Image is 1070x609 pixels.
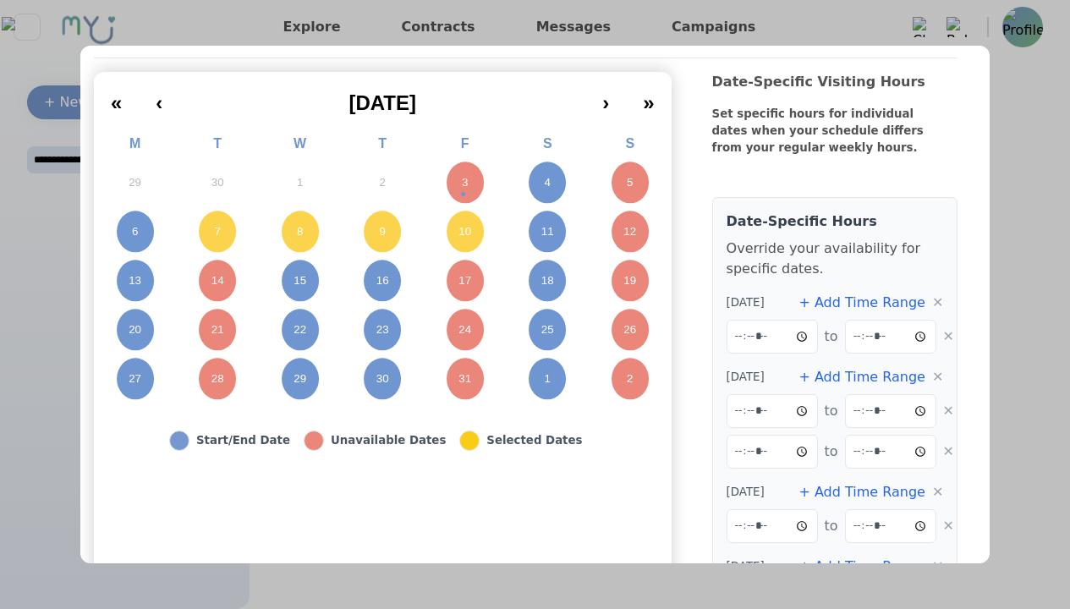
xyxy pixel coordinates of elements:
[462,175,468,190] abbr: October 3, 2025
[932,367,943,387] button: ✕
[627,175,633,190] abbr: October 5, 2025
[176,207,259,256] button: October 7, 2025
[129,322,141,337] abbr: October 20, 2025
[825,516,838,536] span: to
[458,273,471,288] abbr: October 17, 2025
[341,207,424,256] button: October 9, 2025
[214,224,220,239] abbr: October 7, 2025
[798,557,925,577] button: + Add Time Range
[825,326,838,347] span: to
[176,256,259,305] button: October 14, 2025
[727,239,944,279] p: Override your availability for specific dates.
[259,305,342,354] button: October 22, 2025
[94,354,177,403] button: October 27, 2025
[541,322,554,337] abbr: October 25, 2025
[543,136,552,151] abbr: Saturday
[626,79,671,116] button: »
[259,207,342,256] button: October 8, 2025
[341,256,424,305] button: October 16, 2025
[341,158,424,207] button: October 2, 2025
[211,273,224,288] abbr: October 14, 2025
[376,371,389,387] abbr: October 30, 2025
[211,175,224,190] abbr: September 30, 2025
[712,106,934,177] div: Set specific hours for individual dates when your schedule differs from your regular weekly hours.
[458,371,471,387] abbr: October 31, 2025
[585,79,626,116] button: ›
[943,516,954,536] button: ✕
[211,322,224,337] abbr: October 21, 2025
[331,432,446,449] div: Unavailable Dates
[176,354,259,403] button: October 28, 2025
[129,371,141,387] abbr: October 27, 2025
[932,293,943,313] button: ✕
[129,273,141,288] abbr: October 13, 2025
[424,256,507,305] button: October 17, 2025
[378,136,387,151] abbr: Thursday
[541,224,554,239] abbr: October 11, 2025
[376,273,389,288] abbr: October 16, 2025
[589,158,672,207] button: October 5, 2025
[94,207,177,256] button: October 6, 2025
[712,72,958,106] div: Date-Specific Visiting Hours
[623,273,636,288] abbr: October 19, 2025
[294,322,306,337] abbr: October 22, 2025
[297,175,303,190] abbr: October 1, 2025
[943,442,954,462] button: ✕
[259,354,342,403] button: October 29, 2025
[213,136,222,151] abbr: Tuesday
[623,322,636,337] abbr: October 26, 2025
[379,175,385,190] abbr: October 2, 2025
[424,158,507,207] button: October 3, 2025
[506,305,589,354] button: October 25, 2025
[506,158,589,207] button: October 4, 2025
[486,432,582,449] div: Selected Dates
[129,175,141,190] abbr: September 29, 2025
[341,354,424,403] button: October 30, 2025
[211,371,224,387] abbr: October 28, 2025
[458,322,471,337] abbr: October 24, 2025
[259,256,342,305] button: October 15, 2025
[825,401,838,421] span: to
[461,136,469,151] abbr: Friday
[545,175,551,190] abbr: October 4, 2025
[943,326,954,347] button: ✕
[506,207,589,256] button: October 11, 2025
[294,136,306,151] abbr: Wednesday
[424,354,507,403] button: October 31, 2025
[727,294,765,311] span: [DATE]
[727,211,944,232] h4: Date-Specific Hours
[176,305,259,354] button: October 21, 2025
[825,442,838,462] span: to
[943,401,954,421] button: ✕
[623,224,636,239] abbr: October 12, 2025
[798,367,925,387] button: + Add Time Range
[506,354,589,403] button: November 1, 2025
[379,224,385,239] abbr: October 9, 2025
[196,432,290,449] div: Start/End Date
[294,273,306,288] abbr: October 15, 2025
[94,158,177,207] button: September 29, 2025
[376,322,389,337] abbr: October 23, 2025
[625,136,634,151] abbr: Sunday
[94,305,177,354] button: October 20, 2025
[424,305,507,354] button: October 24, 2025
[589,256,672,305] button: October 19, 2025
[139,79,179,116] button: ‹
[94,79,139,116] button: «
[932,557,943,577] button: ✕
[179,79,585,116] button: [DATE]
[589,207,672,256] button: October 12, 2025
[424,207,507,256] button: October 10, 2025
[798,293,925,313] button: + Add Time Range
[589,354,672,403] button: November 2, 2025
[506,256,589,305] button: October 18, 2025
[727,558,765,575] span: [DATE]
[627,371,633,387] abbr: November 2, 2025
[727,484,765,501] span: [DATE]
[294,371,306,387] abbr: October 29, 2025
[541,273,554,288] abbr: October 18, 2025
[176,158,259,207] button: September 30, 2025
[545,371,551,387] abbr: November 1, 2025
[297,224,303,239] abbr: October 8, 2025
[129,136,140,151] abbr: Monday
